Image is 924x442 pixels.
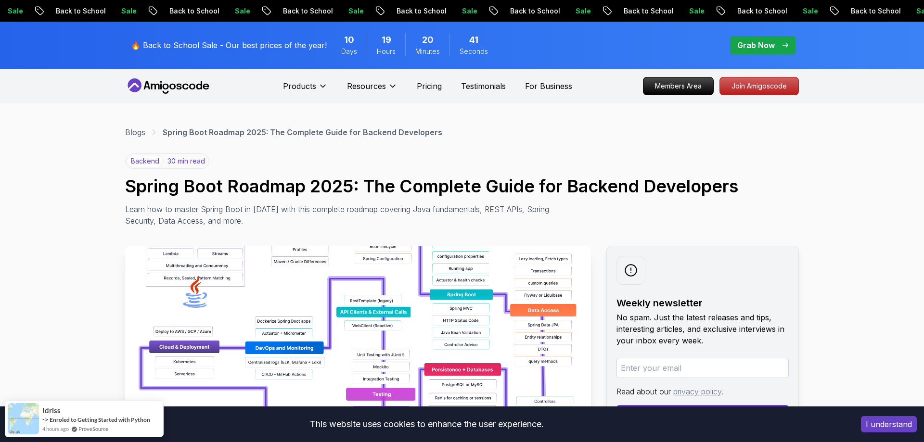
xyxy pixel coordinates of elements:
[861,416,917,432] button: Accept cookies
[382,33,391,47] span: 19 Hours
[525,80,572,92] a: For Business
[283,80,328,100] button: Products
[377,47,396,56] span: Hours
[643,77,714,95] a: Members Area
[42,416,49,423] span: ->
[616,405,789,424] button: Subscribe
[264,6,329,16] p: Back to School
[670,6,701,16] p: Sale
[347,80,398,100] button: Resources
[461,80,506,92] a: Testimonials
[127,155,164,167] p: backend
[42,425,69,433] span: 4 hours ago
[616,312,789,346] p: No spam. Just the latest releases and tips, interesting articles, and exclusive interviews in you...
[556,6,587,16] p: Sale
[42,406,61,415] span: idriss
[50,416,150,423] a: Enroled to Getting Started with Python
[616,296,789,310] h2: Weekly newsletter
[783,6,814,16] p: Sale
[167,156,205,166] p: 30 min read
[491,6,556,16] p: Back to School
[78,425,108,433] a: ProveSource
[616,358,789,378] input: Enter your email
[469,33,478,47] span: 41 Seconds
[417,80,442,92] a: Pricing
[718,6,783,16] p: Back to School
[719,77,799,95] a: Join Amigoscode
[347,80,386,92] p: Resources
[616,386,789,397] p: Read about our .
[737,39,775,51] p: Grab Now
[150,6,216,16] p: Back to School
[341,47,357,56] span: Days
[8,403,39,434] img: provesource social proof notification image
[643,77,713,95] p: Members Area
[720,77,798,95] p: Join Amigoscode
[415,47,440,56] span: Minutes
[125,177,799,196] h1: Spring Boot Roadmap 2025: The Complete Guide for Backend Developers
[131,39,327,51] p: 🔥 Back to School Sale - Our best prices of the year!
[377,6,443,16] p: Back to School
[443,6,474,16] p: Sale
[329,6,360,16] p: Sale
[37,6,102,16] p: Back to School
[673,387,721,396] a: privacy policy
[163,126,442,138] p: Spring Boot Roadmap 2025: The Complete Guide for Backend Developers
[216,6,246,16] p: Sale
[125,203,556,227] p: Learn how to master Spring Boot in [DATE] with this complete roadmap covering Java fundamentals, ...
[344,33,354,47] span: 10 Days
[604,6,670,16] p: Back to School
[422,33,434,47] span: 20 Minutes
[283,80,316,92] p: Products
[460,47,488,56] span: Seconds
[832,6,897,16] p: Back to School
[102,6,133,16] p: Sale
[7,414,847,435] div: This website uses cookies to enhance the user experience.
[125,126,145,138] a: Blogs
